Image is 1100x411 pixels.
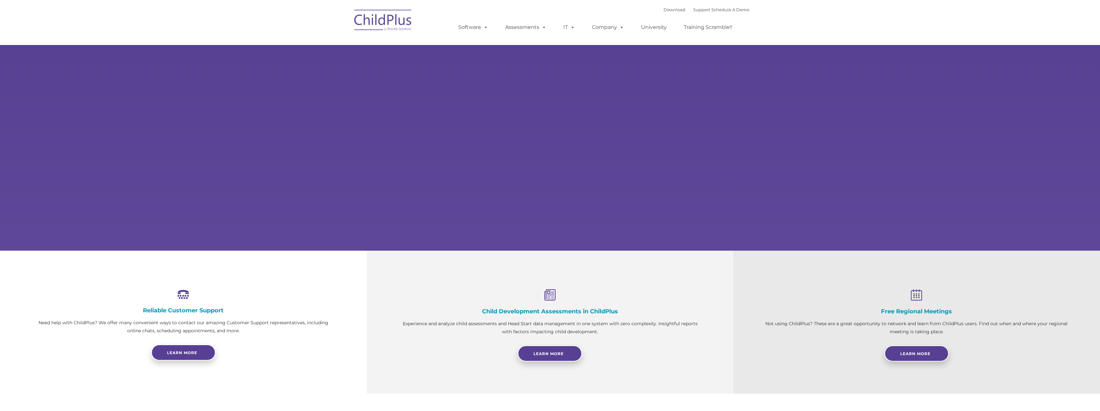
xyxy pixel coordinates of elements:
a: IT [557,21,581,34]
a: Assessments [499,21,553,34]
a: Learn More [518,345,582,362]
font: | [664,7,749,12]
span: Learn More [900,351,930,356]
a: Training Scramble!! [677,21,739,34]
p: Need help with ChildPlus? We offer many convenient ways to contact our amazing Customer Support r... [32,319,335,335]
p: Not using ChildPlus? These are a great opportunity to network and learn from ChildPlus users. Fin... [765,320,1068,336]
span: Learn more [167,350,197,355]
h4: Reliable Customer Support [32,307,335,314]
p: Experience and analyze child assessments and Head Start data management in one system with zero c... [399,320,701,336]
a: Learn more [151,344,216,361]
img: ChildPlus by Procare Solutions [351,5,415,37]
a: Software [452,21,495,34]
h4: Free Regional Meetings [765,308,1068,315]
a: Support [693,7,710,12]
h4: Child Development Assessments in ChildPlus [399,308,701,315]
span: Learn More [533,351,564,356]
a: Schedule A Demo [711,7,749,12]
a: Learn More [884,345,949,362]
a: Company [585,21,630,34]
a: Download [664,7,685,12]
a: University [635,21,673,34]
